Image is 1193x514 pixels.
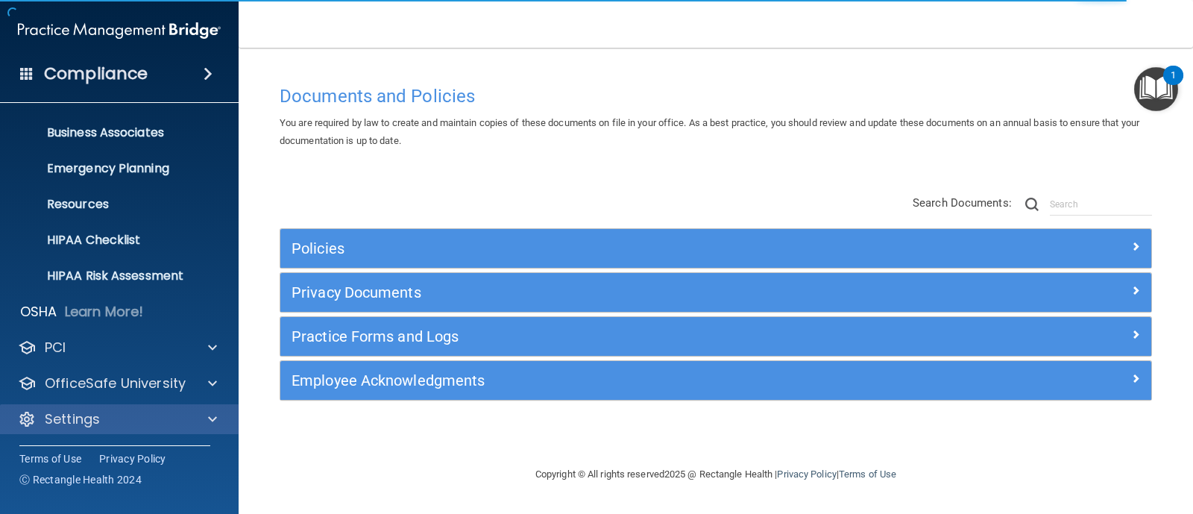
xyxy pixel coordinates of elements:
p: OfficeSafe University [45,374,186,392]
span: You are required by law to create and maintain copies of these documents on file in your office. ... [280,117,1139,146]
span: Ⓒ Rectangle Health 2024 [19,472,142,487]
a: Privacy Policy [777,468,836,480]
h4: Compliance [44,63,148,84]
img: PMB logo [18,16,221,46]
h5: Employee Acknowledgments [292,372,922,389]
p: Settings [45,410,100,428]
h5: Practice Forms and Logs [292,328,922,345]
a: Privacy Policy [99,451,166,466]
span: Search Documents: [913,196,1012,210]
iframe: Drift Widget Chat Controller [936,409,1175,468]
h5: Policies [292,240,922,257]
p: PCI [45,339,66,357]
h4: Documents and Policies [280,87,1152,106]
h5: Privacy Documents [292,284,922,301]
div: 1 [1171,75,1176,95]
p: Learn More! [65,303,144,321]
a: Policies [292,236,1140,260]
p: HIPAA Checklist [10,233,213,248]
p: HIPAA Risk Assessment [10,269,213,283]
p: Business Associates [10,125,213,140]
img: ic-search.3b580494.png [1025,198,1039,211]
button: Open Resource Center, 1 new notification [1134,67,1178,111]
a: Terms of Use [839,468,896,480]
a: Privacy Documents [292,280,1140,304]
a: Employee Acknowledgments [292,369,1140,392]
a: OfficeSafe University [18,374,217,392]
a: Terms of Use [19,451,81,466]
input: Search [1050,193,1152,216]
p: OSHA [20,303,57,321]
div: Copyright © All rights reserved 2025 @ Rectangle Health | | [444,451,988,498]
p: Resources [10,197,213,212]
a: PCI [18,339,217,357]
a: Settings [18,410,217,428]
p: Emergency Planning [10,161,213,176]
a: Practice Forms and Logs [292,325,1140,348]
